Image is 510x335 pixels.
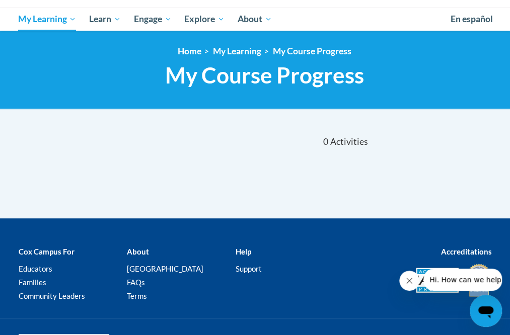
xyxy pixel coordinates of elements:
[423,269,502,291] iframe: Message from company
[127,247,149,256] b: About
[236,264,262,273] a: Support
[399,271,419,291] iframe: Close message
[441,247,491,256] b: Accreditations
[89,13,121,25] span: Learn
[83,8,127,31] a: Learn
[12,8,83,31] a: My Learning
[184,13,225,25] span: Explore
[178,8,231,31] a: Explore
[19,278,46,287] a: Families
[466,263,491,298] img: IDA® Accredited
[18,13,76,25] span: My Learning
[178,46,201,56] a: Home
[231,8,278,31] a: About
[323,136,328,147] span: 0
[451,14,493,24] span: En español
[127,278,145,287] a: FAQs
[127,8,178,31] a: Engage
[444,9,499,30] a: En español
[134,13,172,25] span: Engage
[127,291,147,300] a: Terms
[127,264,203,273] a: [GEOGRAPHIC_DATA]
[165,62,364,89] span: My Course Progress
[19,264,52,273] a: Educators
[470,295,502,327] iframe: Button to launch messaging window
[416,268,459,293] img: Accredited IACET® Provider
[330,136,368,147] span: Activities
[273,46,351,56] a: My Course Progress
[236,247,251,256] b: Help
[19,291,85,300] a: Community Leaders
[6,7,82,15] span: Hi. How can we help?
[213,46,261,56] a: My Learning
[19,247,75,256] b: Cox Campus For
[238,13,272,25] span: About
[11,8,499,31] div: Main menu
